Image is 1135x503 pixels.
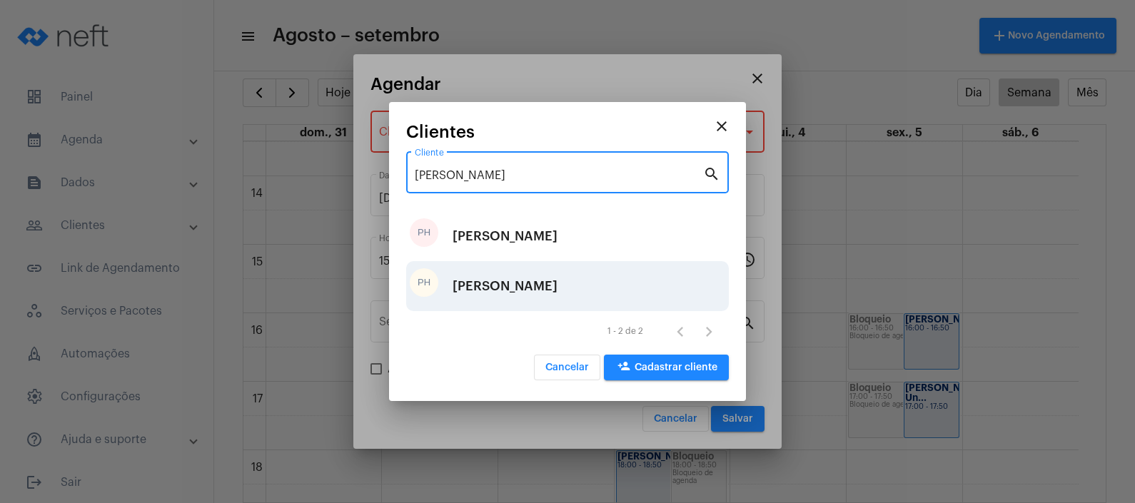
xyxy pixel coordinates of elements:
div: [PERSON_NAME] [453,265,558,308]
mat-icon: close [713,118,730,135]
span: Clientes [406,123,475,141]
div: PH [410,268,438,297]
div: 1 - 2 de 2 [607,327,643,336]
span: Cadastrar cliente [615,362,717,372]
button: Próxima página [695,317,723,345]
button: Página anterior [666,317,695,345]
input: Pesquisar cliente [415,169,703,182]
button: Cancelar [534,355,600,380]
mat-icon: person_add [615,360,632,377]
mat-icon: search [703,165,720,182]
div: PH [410,218,438,247]
span: Cancelar [545,362,589,372]
button: Cadastrar cliente [604,355,729,380]
div: [PERSON_NAME] [453,215,558,258]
